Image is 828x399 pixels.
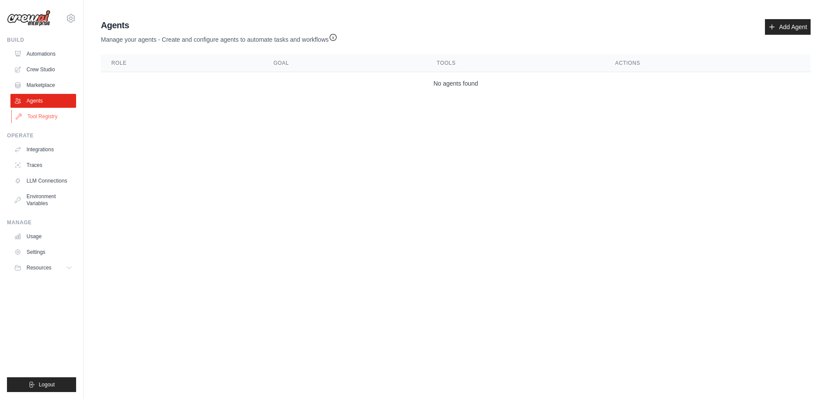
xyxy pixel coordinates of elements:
[10,63,76,76] a: Crew Studio
[765,19,811,35] a: Add Agent
[10,158,76,172] a: Traces
[605,54,811,72] th: Actions
[7,132,76,139] div: Operate
[7,37,76,43] div: Build
[10,94,76,108] a: Agents
[10,143,76,156] a: Integrations
[10,261,76,275] button: Resources
[10,190,76,210] a: Environment Variables
[101,19,337,31] h2: Agents
[263,54,427,72] th: Goal
[7,219,76,226] div: Manage
[101,31,337,44] p: Manage your agents - Create and configure agents to automate tasks and workflows
[7,10,50,27] img: Logo
[101,72,811,95] td: No agents found
[11,110,77,123] a: Tool Registry
[10,229,76,243] a: Usage
[7,377,76,392] button: Logout
[10,47,76,61] a: Automations
[39,381,55,388] span: Logout
[101,54,263,72] th: Role
[10,174,76,188] a: LLM Connections
[10,78,76,92] a: Marketplace
[10,245,76,259] a: Settings
[27,264,51,271] span: Resources
[426,54,604,72] th: Tools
